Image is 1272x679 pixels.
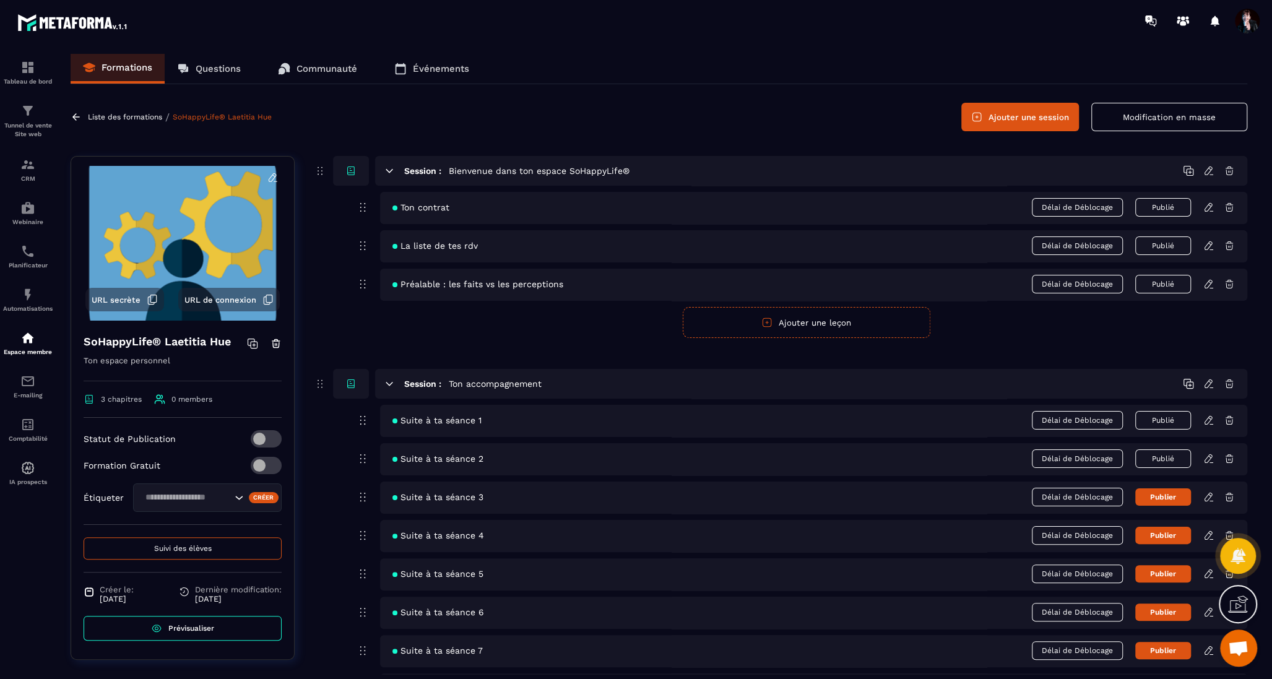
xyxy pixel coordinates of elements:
[3,365,53,408] a: emailemailE-mailing
[84,537,282,560] button: Suivi des élèves
[392,492,483,502] span: Suite à ta séance 3
[84,616,282,641] a: Prévisualiser
[20,157,35,172] img: formation
[1032,275,1123,293] span: Délai de Déblocage
[3,191,53,235] a: automationsautomationsWebinaire
[85,288,164,311] button: URL secrète
[3,321,53,365] a: automationsautomationsEspace membre
[84,333,231,350] h4: SoHappyLife® Laetitia Hue
[392,279,563,289] span: Préalable : les faits vs les perceptions
[141,491,231,504] input: Search for option
[84,493,124,503] p: Étiqueter
[296,63,357,74] p: Communauté
[1135,198,1191,217] button: Publié
[84,353,282,381] p: Ton espace personnel
[1135,275,1191,293] button: Publié
[20,331,35,345] img: automations
[100,594,134,603] p: [DATE]
[20,201,35,215] img: automations
[20,287,35,302] img: automations
[1032,236,1123,255] span: Délai de Déblocage
[413,63,469,74] p: Événements
[382,54,482,84] a: Événements
[3,121,53,139] p: Tunnel de vente Site web
[3,51,53,94] a: formationformationTableau de bord
[173,113,272,121] a: SoHappyLife® Laetitia Hue
[3,392,53,399] p: E-mailing
[1135,236,1191,255] button: Publié
[1135,449,1191,468] button: Publié
[71,54,165,84] a: Formations
[3,305,53,312] p: Automatisations
[1032,488,1123,506] span: Délai de Déblocage
[92,295,141,305] span: URL secrète
[88,113,162,121] a: Liste des formations
[84,461,160,470] p: Formation Gratuit
[392,202,449,212] span: Ton contrat
[392,241,478,251] span: La liste de tes rdv
[1032,564,1123,583] span: Délai de Déblocage
[3,235,53,278] a: schedulerschedulerPlanificateur
[3,278,53,321] a: automationsautomationsAutomatisations
[1135,642,1191,659] button: Publier
[133,483,282,512] div: Search for option
[100,585,134,594] span: Créer le:
[20,244,35,259] img: scheduler
[165,111,170,123] span: /
[3,262,53,269] p: Planificateur
[20,60,35,75] img: formation
[84,434,176,444] p: Statut de Publication
[3,478,53,485] p: IA prospects
[392,607,484,617] span: Suite à ta séance 6
[20,374,35,389] img: email
[154,544,212,553] span: Suivi des élèves
[392,530,484,540] span: Suite à ta séance 4
[449,165,630,177] h5: Bienvenue dans ton espace SoHappyLife®
[1032,449,1123,468] span: Délai de Déblocage
[1135,527,1191,544] button: Publier
[1032,198,1123,217] span: Délai de Déblocage
[102,62,152,73] p: Formations
[178,288,280,311] button: URL de connexion
[1032,411,1123,430] span: Délai de Déblocage
[249,492,279,503] div: Créer
[20,461,35,475] img: automations
[1220,629,1257,667] div: Ouvrir le chat
[168,624,214,633] span: Prévisualiser
[392,415,482,425] span: Suite à ta séance 1
[1135,565,1191,582] button: Publier
[196,63,241,74] p: Questions
[17,11,129,33] img: logo
[3,148,53,191] a: formationformationCRM
[3,408,53,451] a: accountantaccountantComptabilité
[3,94,53,148] a: formationformationTunnel de vente Site web
[184,295,256,305] span: URL de connexion
[165,54,253,84] a: Questions
[404,379,441,389] h6: Session :
[1135,411,1191,430] button: Publié
[683,307,930,338] button: Ajouter une leçon
[3,218,53,225] p: Webinaire
[1135,603,1191,621] button: Publier
[266,54,370,84] a: Communauté
[1032,641,1123,660] span: Délai de Déblocage
[80,166,285,321] img: background
[1032,603,1123,621] span: Délai de Déblocage
[1032,526,1123,545] span: Délai de Déblocage
[20,103,35,118] img: formation
[195,585,282,594] span: Dernière modification:
[449,378,542,390] h5: Ton accompagnement
[3,78,53,85] p: Tableau de bord
[3,348,53,355] p: Espace membre
[195,594,282,603] p: [DATE]
[392,454,483,464] span: Suite à ta séance 2
[171,395,212,404] span: 0 members
[392,646,483,655] span: Suite à ta séance 7
[961,103,1079,131] button: Ajouter une session
[1091,103,1247,131] button: Modification en masse
[1135,488,1191,506] button: Publier
[392,569,483,579] span: Suite à ta séance 5
[20,417,35,432] img: accountant
[404,166,441,176] h6: Session :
